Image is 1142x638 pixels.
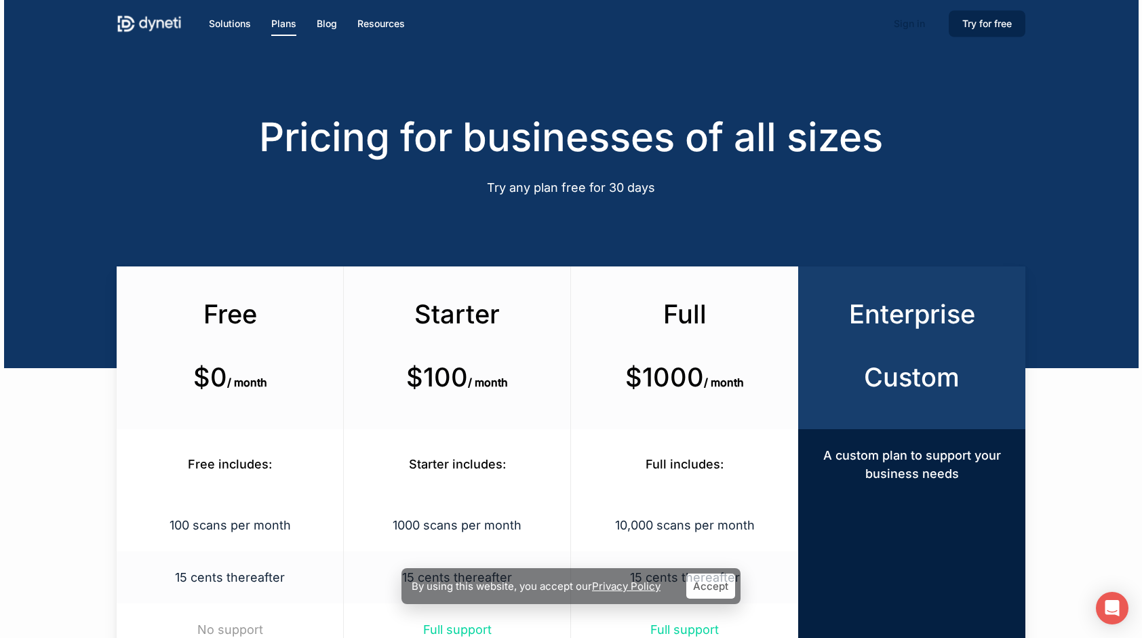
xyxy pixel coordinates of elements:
[1096,592,1128,624] div: Open Intercom Messenger
[625,361,704,393] b: $1000
[317,18,337,29] span: Blog
[317,16,337,31] a: Blog
[663,298,707,330] span: Full
[962,18,1012,29] span: Try for free
[197,622,263,637] span: No support
[423,622,492,637] span: Full support
[686,574,735,599] a: Accept
[704,376,744,389] span: / month
[134,568,326,586] p: 15 cents thereafter
[592,580,661,593] a: Privacy Policy
[949,16,1025,31] a: Try for free
[487,180,655,195] span: Try any plan free for 30 days
[880,13,939,35] a: Sign in
[468,376,508,389] span: / month
[406,361,468,393] b: $100
[188,457,272,471] span: Free includes:
[227,376,267,389] span: / month
[357,16,405,31] a: Resources
[409,457,506,471] span: Starter includes:
[412,577,661,595] p: By using this website, you accept our
[414,298,500,330] span: Starter
[650,622,719,637] span: Full support
[894,18,925,29] span: Sign in
[646,457,724,471] span: Full includes:
[193,361,227,393] b: $0
[823,298,1000,330] h3: Enterprise
[361,516,553,534] p: 1000 scans per month
[117,114,1025,160] h2: Pricing for businesses of all sizes
[271,16,296,31] a: Plans
[271,18,296,29] span: Plans
[134,516,326,534] p: 100 scans per month
[357,18,405,29] span: Resources
[203,298,257,330] span: Free
[588,516,781,534] p: 10,000 scans per month
[209,18,251,29] span: Solutions
[823,448,1001,481] span: A custom plan to support your business needs
[209,16,251,31] a: Solutions
[823,361,1000,393] h3: Custom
